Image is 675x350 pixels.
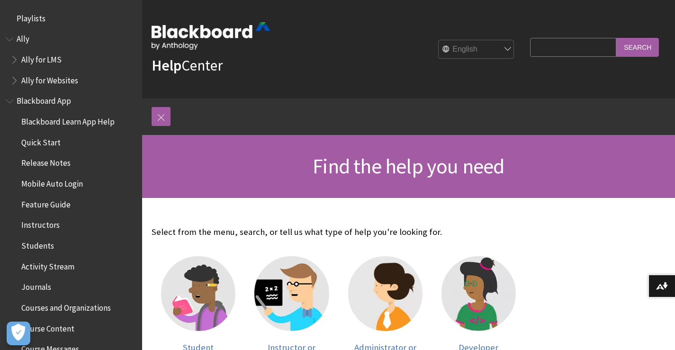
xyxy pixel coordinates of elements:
[21,259,74,271] span: Activity Stream
[6,10,136,27] nav: Book outline for Playlists
[17,31,29,44] span: Ally
[21,238,54,251] span: Students
[17,10,45,23] span: Playlists
[152,56,223,75] a: HelpCenter
[152,56,181,75] strong: Help
[21,72,78,85] span: Ally for Websites
[21,321,74,333] span: Course Content
[313,153,504,179] span: Find the help you need
[17,93,71,106] span: Blackboard App
[21,114,115,126] span: Blackboard Learn App Help
[161,256,235,331] img: Student
[6,31,136,89] nav: Book outline for Anthology Ally Help
[21,279,51,292] span: Journals
[7,322,30,345] button: Open Preferences
[21,135,61,147] span: Quick Start
[21,197,71,209] span: Feature Guide
[152,22,270,50] img: Blackboard by Anthology
[616,38,659,56] input: Search
[21,176,83,188] span: Mobile Auto Login
[21,300,111,313] span: Courses and Organizations
[21,217,60,230] span: Instructors
[152,226,525,238] p: Select from the menu, search, or tell us what type of help you're looking for.
[439,40,514,59] select: Site Language Selector
[21,155,71,168] span: Release Notes
[348,256,423,331] img: Administrator
[21,52,62,64] span: Ally for LMS
[254,256,329,331] img: Instructor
